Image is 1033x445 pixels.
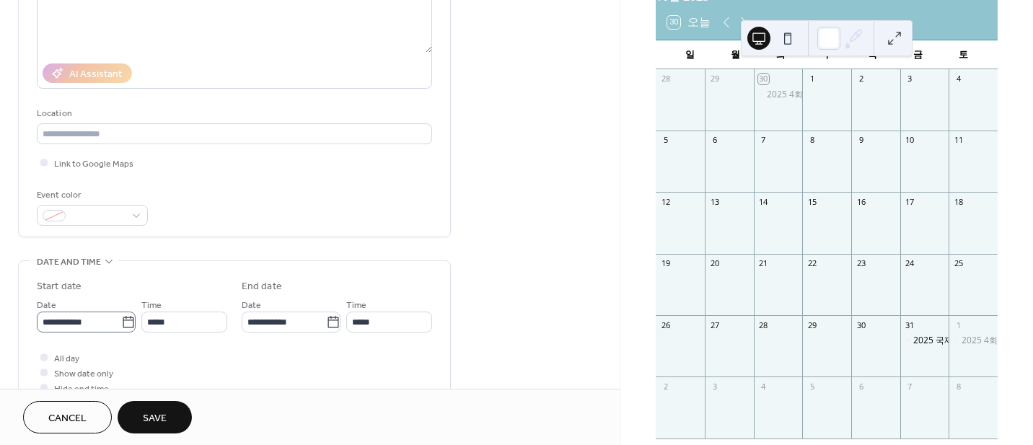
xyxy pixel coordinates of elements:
div: 4 [758,381,769,392]
div: 27 [709,320,720,330]
div: 15 [806,196,817,207]
div: 3 [905,74,915,84]
div: 28 [758,320,769,330]
span: Save [143,411,167,426]
span: Date and time [37,255,101,270]
div: 8 [953,381,964,392]
button: 30오늘 [662,12,716,32]
div: 9 [856,135,866,146]
button: Save [118,401,192,433]
div: 1 [806,74,817,84]
div: 2025 국제LM보드시험 등록마감 [900,335,949,347]
div: End date [242,279,282,294]
div: 월 [713,40,758,69]
div: 29 [806,320,817,330]
span: All day [54,351,79,366]
div: 6 [856,381,866,392]
div: 23 [856,258,866,269]
div: 29 [709,74,720,84]
div: 6 [709,135,720,146]
span: Cancel [48,411,87,426]
div: 30 [856,320,866,330]
div: 22 [806,258,817,269]
div: 7 [905,381,915,392]
div: 26 [660,320,671,330]
div: 31 [905,320,915,330]
div: 12 [660,196,671,207]
span: Date [242,298,261,313]
div: 8 [806,135,817,146]
div: 11 [953,135,964,146]
div: 2025 4회 국제LM콘퍼런스 초록 제출 마감 [949,335,998,347]
div: 24 [905,258,915,269]
div: 10 [905,135,915,146]
div: 4 [953,74,964,84]
button: Cancel [23,401,112,433]
span: Hide end time [54,382,109,397]
div: Event color [37,188,145,203]
div: 2 [660,381,671,392]
span: Show date only [54,366,113,382]
div: 17 [905,196,915,207]
div: 20 [709,258,720,269]
div: Start date [37,279,82,294]
div: Location [37,106,429,121]
div: 5 [660,135,671,146]
div: 16 [856,196,866,207]
span: Time [141,298,162,313]
div: 28 [660,74,671,84]
span: Date [37,298,56,313]
div: 25 [953,258,964,269]
div: 13 [709,196,720,207]
div: 2025 4회 국제 LM콘퍼런스 Early 등록 마감 [754,89,803,101]
div: 3 [709,381,720,392]
div: 30 [758,74,769,84]
div: 19 [660,258,671,269]
span: Link to Google Maps [54,157,133,172]
div: 7 [758,135,769,146]
div: 일 [667,40,713,69]
div: 21 [758,258,769,269]
div: 금 [895,40,941,69]
div: 토 [941,40,986,69]
div: 14 [758,196,769,207]
span: Time [346,298,366,313]
div: 2025 4회 국제 LM콘퍼런스 Early 등록 마감 [767,89,933,101]
div: 1 [953,320,964,330]
div: 18 [953,196,964,207]
div: 5 [806,381,817,392]
div: 2 [856,74,866,84]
